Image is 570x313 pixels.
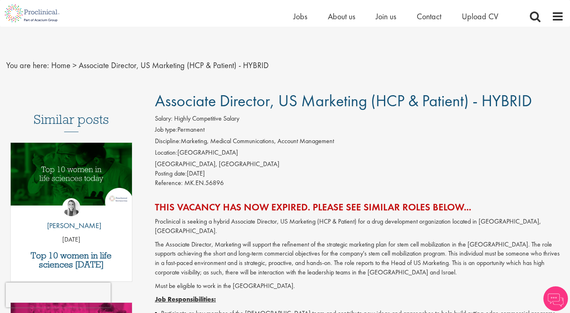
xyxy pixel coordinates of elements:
span: MK.EN.56896 [184,178,224,187]
p: Must be eligible to work in the [GEOGRAPHIC_DATA]. [155,281,564,291]
a: breadcrumb link [51,60,70,71]
label: Reference: [155,178,183,188]
h3: Similar posts [34,112,109,132]
span: Associate Director, US Marketing (HCP & Patient) - HYBRID [155,90,532,111]
span: Job Responsibilities: [155,295,216,304]
div: [DATE] [155,169,564,178]
a: Jobs [293,11,307,22]
span: You are here: [6,60,49,71]
label: Discipline: [155,137,181,146]
label: Location: [155,148,177,158]
img: Chatbot [543,286,568,311]
li: Marketing, Medical Communications, Account Management [155,137,564,148]
li: Permanent [155,125,564,137]
a: Top 10 women in life sciences [DATE] [15,251,128,269]
img: Hannah Burke [62,198,80,216]
label: Job type: [155,125,177,135]
p: Proclinical is seeking a hybrid Associate Director, US Marketing (HCP & Patient) for a drug devel... [155,217,564,236]
a: About us [328,11,355,22]
span: > [73,60,77,71]
a: Join us [376,11,396,22]
p: The Associate Director, Marketing will support the refinement of the strategic marketing plan for... [155,240,564,277]
label: Salary: [155,114,173,123]
p: [PERSON_NAME] [41,220,101,231]
p: [DATE] [11,235,132,244]
a: Link to a post [11,143,132,215]
a: Hannah Burke [PERSON_NAME] [41,198,101,235]
a: Contact [417,11,441,22]
img: Top 10 women in life sciences today [11,143,132,206]
a: Upload CV [462,11,498,22]
span: Posting date: [155,169,187,178]
iframe: reCAPTCHA [6,283,111,307]
li: [GEOGRAPHIC_DATA] [155,148,564,160]
span: Associate Director, US Marketing (HCP & Patient) - HYBRID [79,60,269,71]
span: Highly Competitive Salary [174,114,239,123]
div: [GEOGRAPHIC_DATA], [GEOGRAPHIC_DATA] [155,160,564,169]
h2: This vacancy has now expired. Please see similar roles below... [155,202,564,212]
